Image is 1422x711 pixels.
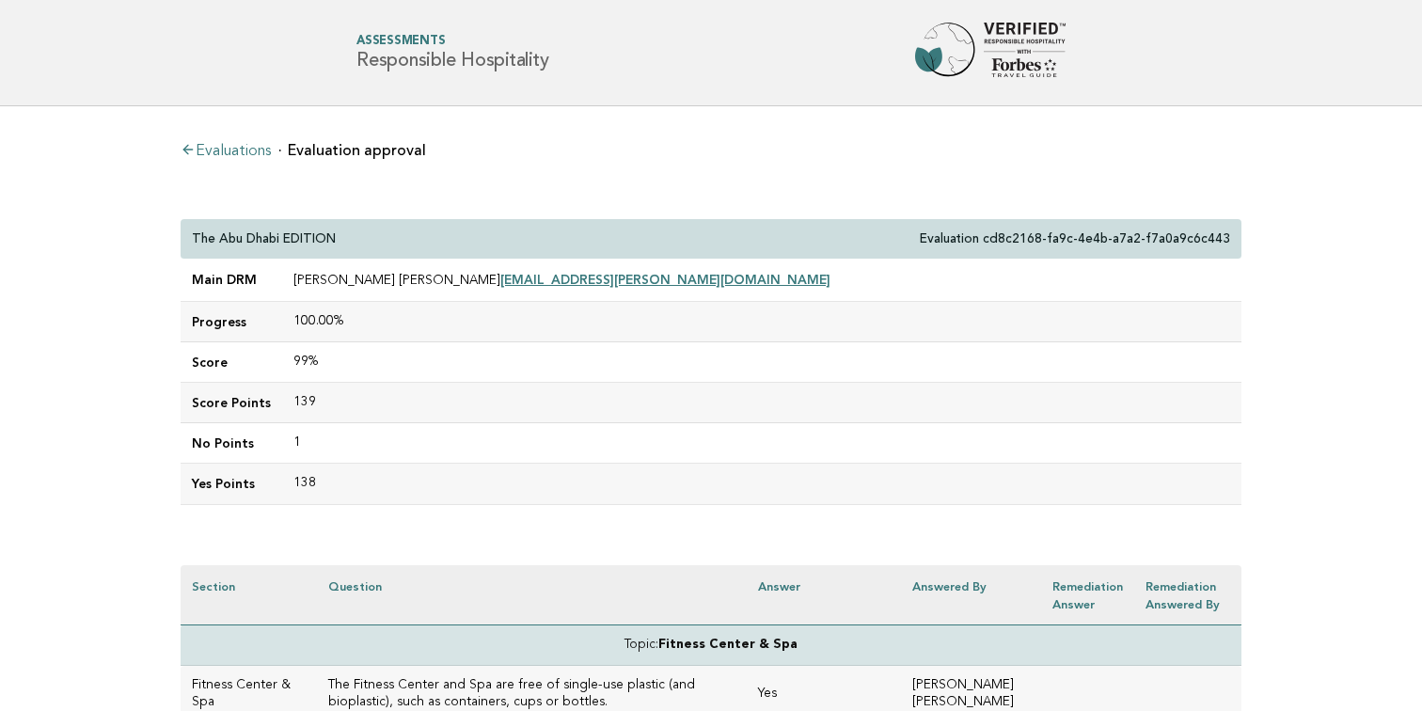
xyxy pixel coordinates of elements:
p: The Abu Dhabi EDITION [192,230,336,247]
span: Assessments [356,36,548,48]
td: 99% [282,342,1241,383]
th: Question [317,565,747,625]
h3: The Fitness Center and Spa are free of single-use plastic (and bioplastic), such as containers, c... [328,677,735,711]
td: 1 [282,423,1241,464]
h1: Responsible Hospitality [356,36,548,71]
a: Evaluations [181,144,271,159]
li: Evaluation approval [278,143,426,158]
th: Answer [747,565,901,625]
p: Evaluation cd8c2168-fa9c-4e4b-a7a2-f7a0a9c6c443 [920,230,1230,247]
td: Score [181,342,282,383]
td: [PERSON_NAME] [PERSON_NAME] [282,260,1241,302]
th: Answered by [901,565,1041,625]
th: Section [181,565,317,625]
td: Progress [181,302,282,342]
strong: Fitness Center & Spa [658,639,798,651]
a: [EMAIL_ADDRESS][PERSON_NAME][DOMAIN_NAME] [500,272,830,287]
img: Forbes Travel Guide [915,23,1066,83]
td: Topic: [181,624,1241,665]
td: No Points [181,423,282,464]
td: Score Points [181,383,282,423]
td: 138 [282,464,1241,504]
td: Main DRM [181,260,282,302]
th: Remediation Answer [1041,565,1134,625]
td: Yes Points [181,464,282,504]
th: Remediation Answered by [1134,565,1241,625]
td: 100.00% [282,302,1241,342]
td: 139 [282,383,1241,423]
